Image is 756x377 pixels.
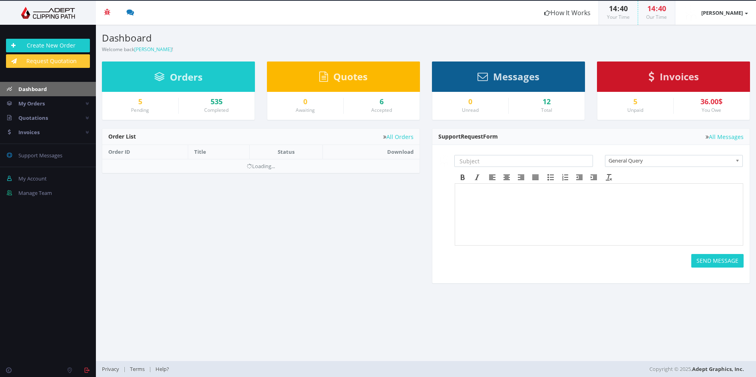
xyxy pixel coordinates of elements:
small: Our Time [646,14,667,20]
span: Support Form [438,133,498,140]
a: 5 [603,98,667,106]
a: Request Quotation [6,54,90,68]
span: Dashboard [18,85,47,93]
div: Bullet list [543,172,558,183]
a: 535 [185,98,249,106]
a: Help? [151,365,173,373]
a: [PERSON_NAME] [134,46,172,53]
div: Align left [485,172,499,183]
div: Increase indent [587,172,601,183]
span: Quotes [333,70,368,83]
div: Align center [499,172,514,183]
th: Download [323,145,420,159]
span: My Orders [18,100,45,107]
span: General Query [609,155,732,166]
div: Justify [528,172,543,183]
iframe: Rich Text Area. Press ALT-F9 for menu. Press ALT-F10 for toolbar. Press ALT-0 for help [455,184,743,245]
a: 0 [273,98,337,106]
button: SEND MESSAGE [691,254,744,268]
span: 14 [647,4,655,13]
a: 5 [108,98,172,106]
span: : [617,4,620,13]
small: Completed [204,107,229,113]
div: Bold [456,172,470,183]
small: Accepted [371,107,392,113]
img: timthumb.php [683,5,699,21]
span: Invoices [660,70,699,83]
a: All Messages [706,134,744,140]
input: Subject [454,155,593,167]
th: Order ID [102,145,188,159]
small: You Owe [702,107,721,113]
a: All Orders [383,134,414,140]
a: Invoices [649,75,699,82]
strong: [PERSON_NAME] [701,9,743,16]
a: 6 [350,98,414,106]
span: 40 [620,4,628,13]
div: Italic [470,172,484,183]
img: timthumb.php [438,155,450,167]
div: Numbered list [558,172,572,183]
a: Messages [477,75,539,82]
small: Unpaid [627,107,643,113]
div: Align right [514,172,528,183]
a: Create New Order [6,39,90,52]
a: Privacy [102,365,123,373]
td: Loading... [102,159,420,173]
th: Title [188,145,249,159]
th: Status [249,145,322,159]
span: Messages [493,70,539,83]
small: Your Time [607,14,630,20]
a: Orders [154,75,203,82]
span: Copyright © 2025, [649,365,744,373]
span: : [655,4,658,13]
img: Adept Graphics [6,7,90,19]
span: Manage Team [18,189,52,196]
small: Pending [131,107,149,113]
small: Awaiting [296,107,315,113]
div: 12 [515,98,579,106]
h3: Dashboard [102,33,420,43]
a: 0 [438,98,502,106]
span: Request [461,133,483,140]
div: Decrease indent [572,172,587,183]
span: Invoices [18,129,40,136]
span: Order List [108,133,136,140]
a: How It Works [536,1,599,25]
small: Total [541,107,552,113]
span: Support Messages [18,152,62,159]
div: 36.00$ [680,98,744,106]
a: Terms [126,365,149,373]
a: Quotes [319,75,368,82]
span: Quotations [18,114,48,121]
span: Orders [170,70,203,83]
div: Clear formatting [602,172,616,183]
span: My Account [18,175,47,182]
div: | | [102,361,534,377]
a: [PERSON_NAME] [675,1,756,25]
small: Welcome back ! [102,46,173,53]
span: 14 [609,4,617,13]
a: Adept Graphics, Inc. [692,365,744,373]
small: Unread [462,107,479,113]
span: 40 [658,4,666,13]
